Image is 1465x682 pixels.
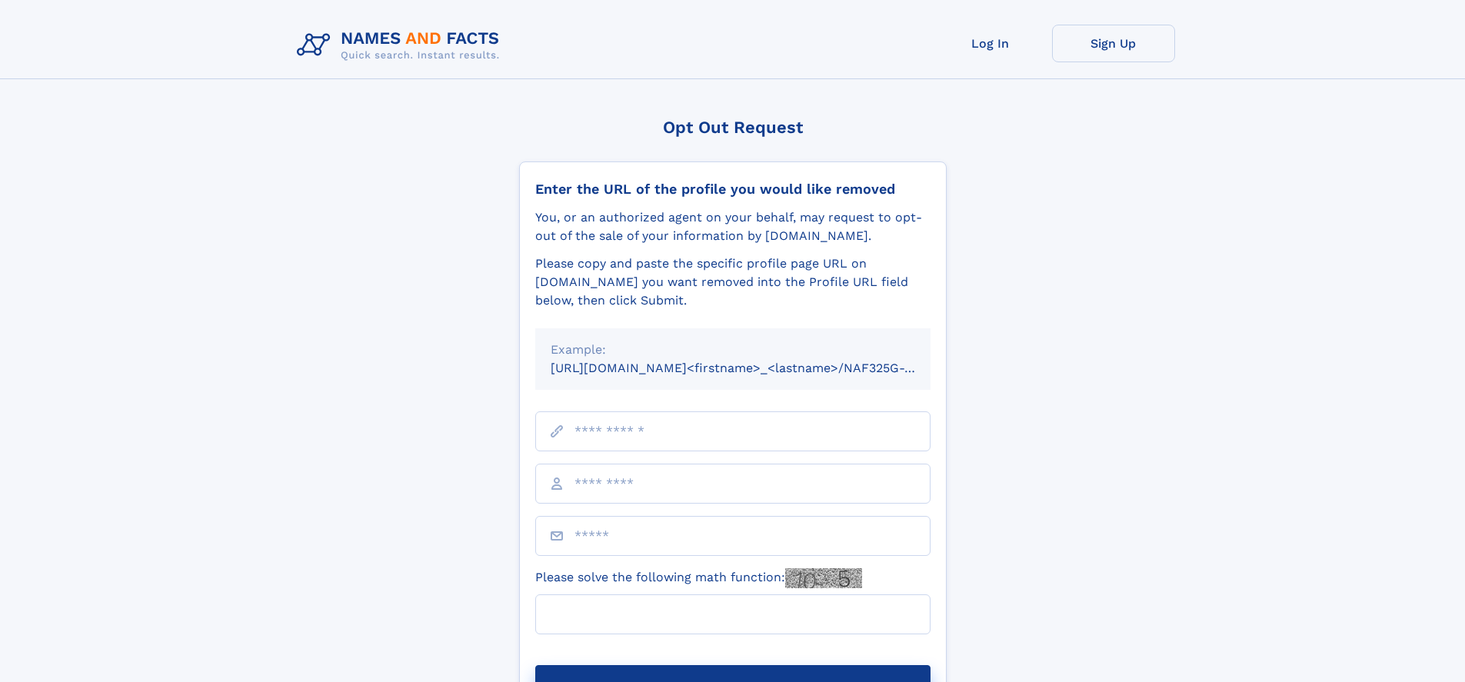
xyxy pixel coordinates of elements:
[291,25,512,66] img: Logo Names and Facts
[929,25,1052,62] a: Log In
[535,568,862,588] label: Please solve the following math function:
[535,208,931,245] div: You, or an authorized agent on your behalf, may request to opt-out of the sale of your informatio...
[535,181,931,198] div: Enter the URL of the profile you would like removed
[551,341,915,359] div: Example:
[1052,25,1175,62] a: Sign Up
[551,361,960,375] small: [URL][DOMAIN_NAME]<firstname>_<lastname>/NAF325G-xxxxxxxx
[519,118,947,137] div: Opt Out Request
[535,255,931,310] div: Please copy and paste the specific profile page URL on [DOMAIN_NAME] you want removed into the Pr...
